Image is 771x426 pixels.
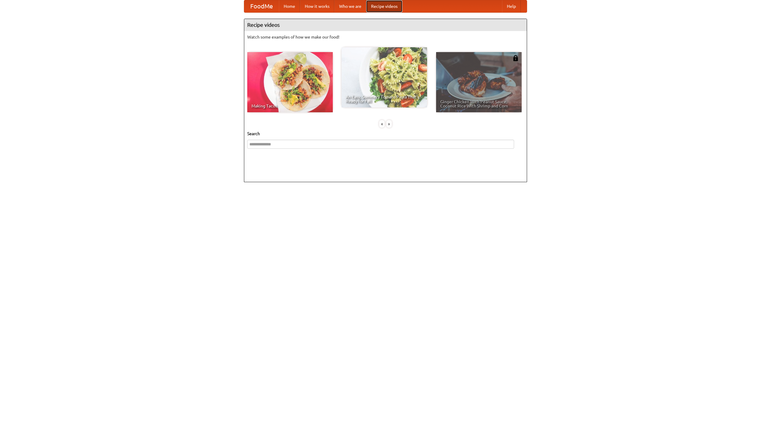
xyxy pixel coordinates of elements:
h5: Search [247,131,524,137]
a: Help [502,0,521,12]
div: » [386,120,392,128]
a: Who we are [334,0,366,12]
span: An Easy, Summery Tomato Pasta That's Ready for Fall [346,95,423,103]
a: Recipe videos [366,0,402,12]
div: « [379,120,385,128]
a: Making Tacos [247,52,333,112]
p: Watch some examples of how we make our food! [247,34,524,40]
img: 483408.png [513,55,519,61]
a: An Easy, Summery Tomato Pasta That's Ready for Fall [342,47,427,107]
span: Making Tacos [251,104,329,108]
a: How it works [300,0,334,12]
a: Home [279,0,300,12]
a: FoodMe [244,0,279,12]
h4: Recipe videos [244,19,527,31]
